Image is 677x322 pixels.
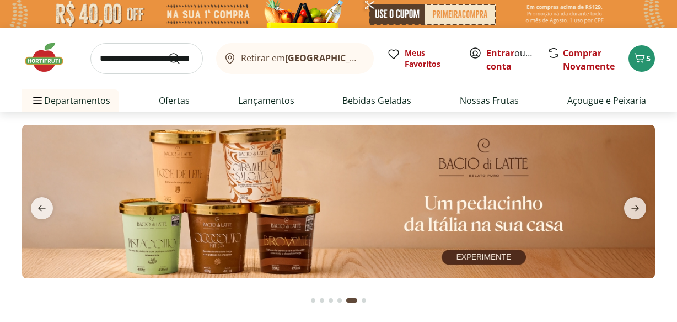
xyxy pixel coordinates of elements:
a: Ofertas [159,94,190,107]
img: Hortifruti [22,41,77,74]
a: Criar conta [486,47,547,72]
button: next [615,197,655,219]
a: Entrar [486,47,514,59]
input: search [90,43,203,74]
button: Go to page 2 from fs-carousel [318,287,326,314]
a: Bebidas Geladas [342,94,411,107]
a: Comprar Novamente [563,47,615,72]
span: Meus Favoritos [405,47,455,70]
span: Retirar em [241,53,363,63]
a: Nossas Frutas [460,94,519,107]
span: ou [486,46,535,73]
button: Current page from fs-carousel [344,287,359,314]
button: Carrinho [628,45,655,72]
button: Menu [31,87,44,114]
b: [GEOGRAPHIC_DATA]/[GEOGRAPHIC_DATA] [285,52,471,64]
button: Retirar em[GEOGRAPHIC_DATA]/[GEOGRAPHIC_DATA] [216,43,374,74]
span: 5 [646,53,651,64]
button: previous [22,197,62,219]
a: Açougue e Peixaria [567,94,646,107]
button: Go to page 3 from fs-carousel [326,287,335,314]
button: Submit Search [168,52,194,65]
a: Meus Favoritos [387,47,455,70]
button: Go to page 6 from fs-carousel [359,287,368,314]
button: Go to page 1 from fs-carousel [309,287,318,314]
span: Departamentos [31,87,110,114]
a: Lançamentos [238,94,294,107]
img: Bacio [22,125,655,278]
button: Go to page 4 from fs-carousel [335,287,344,314]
